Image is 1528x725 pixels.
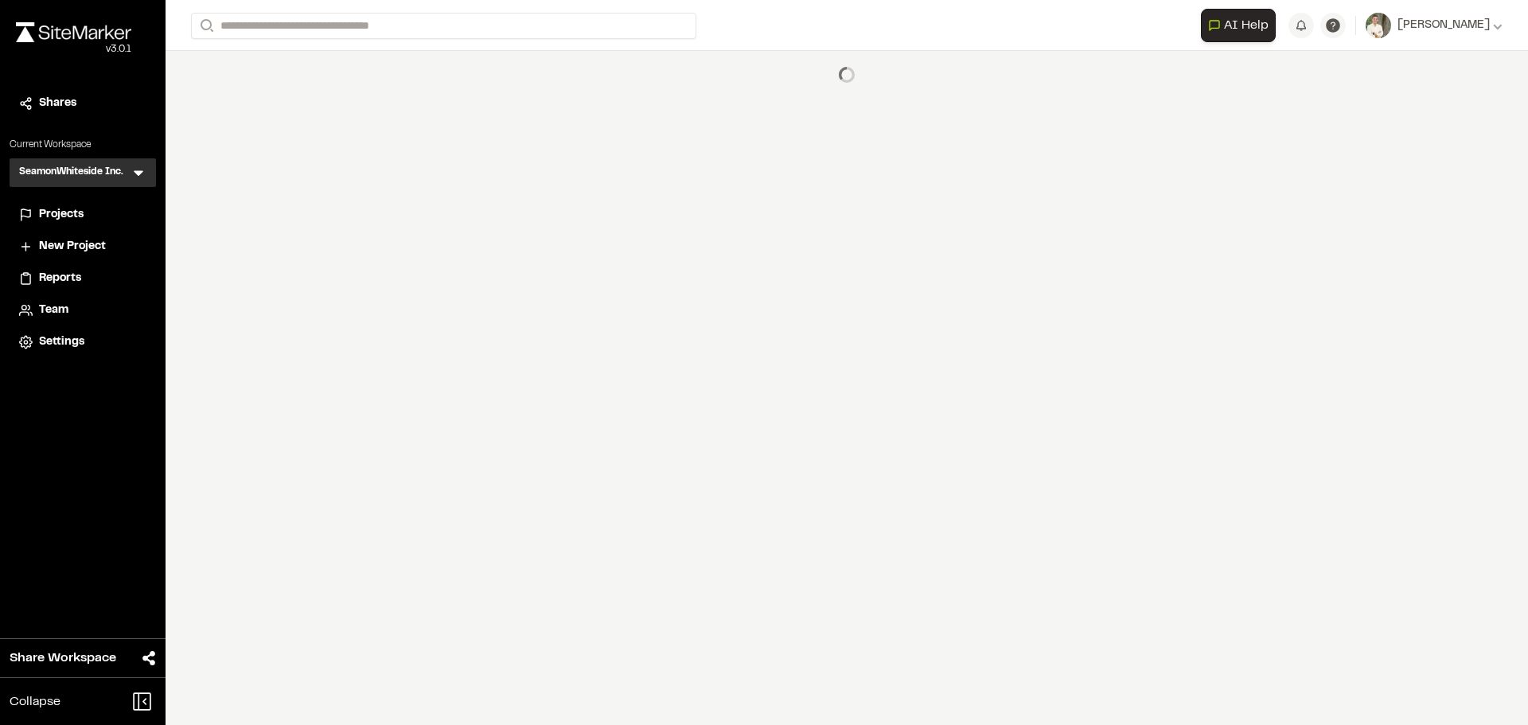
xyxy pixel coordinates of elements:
[39,95,76,112] span: Shares
[39,238,106,255] span: New Project
[1366,13,1503,38] button: [PERSON_NAME]
[39,302,68,319] span: Team
[1201,9,1282,42] div: Open AI Assistant
[19,95,146,112] a: Shares
[39,206,84,224] span: Projects
[10,649,116,668] span: Share Workspace
[19,206,146,224] a: Projects
[39,333,84,351] span: Settings
[1201,9,1276,42] button: Open AI Assistant
[16,42,131,57] div: Oh geez...please don't...
[1224,16,1269,35] span: AI Help
[10,138,156,152] p: Current Workspace
[19,302,146,319] a: Team
[19,270,146,287] a: Reports
[19,333,146,351] a: Settings
[191,13,220,39] button: Search
[19,165,123,181] h3: SeamonWhiteside Inc.
[10,692,60,711] span: Collapse
[1397,17,1490,34] span: [PERSON_NAME]
[16,22,131,42] img: rebrand.png
[39,270,81,287] span: Reports
[19,238,146,255] a: New Project
[1366,13,1391,38] img: User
